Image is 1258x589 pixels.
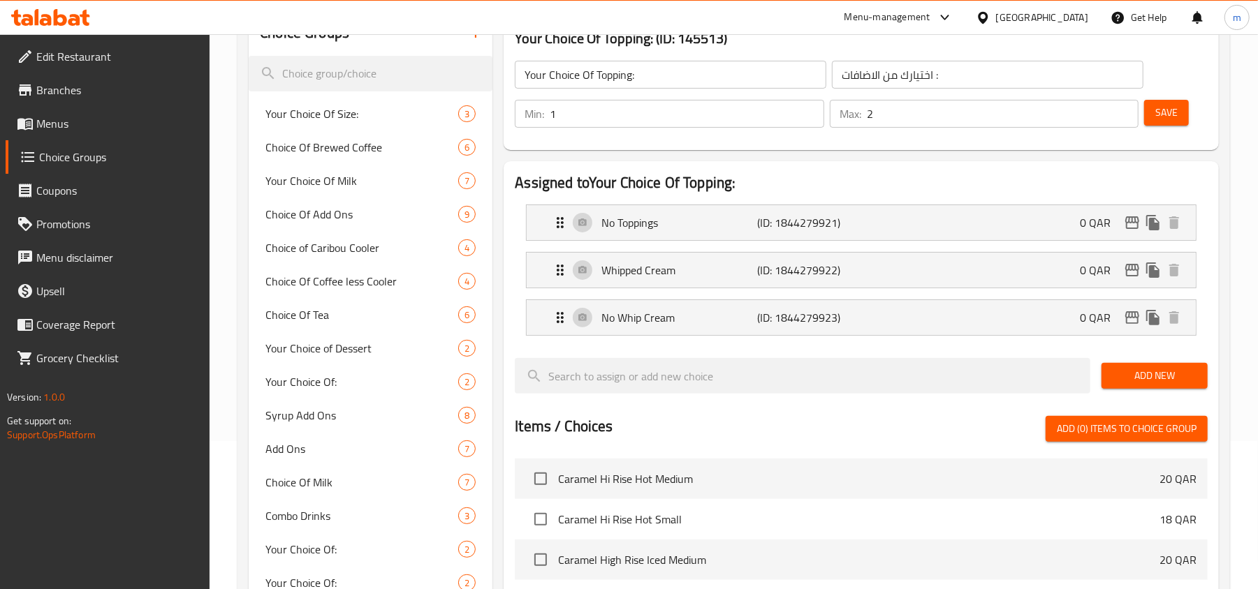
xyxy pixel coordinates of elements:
[1080,262,1122,278] p: 0 QAR
[458,172,476,189] div: Choices
[1102,363,1208,389] button: Add New
[1144,100,1189,126] button: Save
[558,551,1160,568] span: Caramel High Rise Iced Medium
[1122,212,1143,233] button: edit
[6,274,210,308] a: Upsell
[36,350,199,366] span: Grocery Checklist
[459,409,475,422] span: 8
[249,365,492,398] div: Your Choice Of:2
[601,309,757,326] p: No Whip Cream
[249,398,492,432] div: Syrup Add Ons8
[265,239,458,256] span: Choice of Caribou Cooler
[515,294,1208,341] li: Expand
[526,464,555,493] span: Select choice
[249,499,492,532] div: Combo Drinks3
[515,27,1208,50] h3: Your Choice Of Topping: (ID: 145513)
[459,107,475,121] span: 3
[525,105,544,122] p: Min:
[458,474,476,491] div: Choices
[6,308,210,341] a: Coverage Report
[1122,260,1143,281] button: edit
[1143,260,1164,281] button: duplicate
[1113,367,1197,385] span: Add New
[1164,307,1185,328] button: delete
[36,283,199,299] span: Upsell
[459,476,475,489] span: 7
[265,541,458,558] span: Your Choice Of:
[459,442,475,456] span: 7
[459,275,475,288] span: 4
[1160,470,1197,487] p: 20 QAR
[265,172,458,189] span: Your Choice Of Milk
[249,264,492,298] div: Choice Of Coffee less Cooler4
[265,306,458,323] span: Choice Of Tea
[6,140,210,174] a: Choice Groups
[601,214,757,231] p: No Toppings
[249,432,492,465] div: Add Ons7
[458,239,476,256] div: Choices
[1233,10,1241,25] span: m
[527,300,1196,335] div: Expand
[249,331,492,365] div: Your Choice of Dessert2
[7,412,71,430] span: Get support on:
[1164,260,1185,281] button: delete
[249,532,492,566] div: Your Choice Of:2
[758,262,862,278] p: (ID: 1844279922)
[515,199,1208,246] li: Expand
[6,341,210,375] a: Grocery Checklist
[458,306,476,323] div: Choices
[459,375,475,389] span: 2
[1160,551,1197,568] p: 20 QAR
[249,231,492,264] div: Choice of Caribou Cooler4
[265,340,458,357] span: Your Choice of Dessert
[458,105,476,122] div: Choices
[265,139,458,156] span: Choice Of Brewed Coffee
[265,440,458,457] span: Add Ons
[526,505,555,534] span: Select choice
[36,82,199,98] span: Branches
[1143,212,1164,233] button: duplicate
[840,105,861,122] p: Max:
[6,174,210,207] a: Coupons
[36,316,199,333] span: Coverage Report
[265,105,458,122] span: Your Choice Of Size:
[458,340,476,357] div: Choices
[558,511,1160,528] span: Caramel Hi Rise Hot Small
[6,107,210,140] a: Menus
[36,182,199,199] span: Coupons
[458,407,476,424] div: Choices
[558,470,1160,487] span: Caramel Hi Rise Hot Medium
[43,388,65,406] span: 1.0.0
[36,249,199,266] span: Menu disclaimer
[265,474,458,491] span: Choice Of Milk
[1160,511,1197,528] p: 18 QAR
[459,543,475,556] span: 2
[249,97,492,131] div: Your Choice Of Size:3
[36,216,199,232] span: Promotions
[265,373,458,390] span: Your Choice Of:
[515,416,613,437] h2: Items / Choices
[249,56,492,91] input: search
[458,373,476,390] div: Choices
[249,164,492,197] div: Your Choice Of Milk7
[515,358,1090,394] input: search
[459,174,475,188] span: 7
[39,149,199,165] span: Choice Groups
[758,214,862,231] p: (ID: 1844279921)
[459,509,475,523] span: 3
[459,308,475,322] span: 6
[6,73,210,107] a: Branches
[515,246,1208,294] li: Expand
[36,115,199,132] span: Menus
[1164,212,1185,233] button: delete
[249,131,492,164] div: Choice Of Brewed Coffee6
[1122,307,1143,328] button: edit
[527,205,1196,240] div: Expand
[459,141,475,154] span: 6
[459,208,475,221] span: 9
[515,172,1208,193] h2: Assigned to Your Choice Of Topping:
[36,48,199,65] span: Edit Restaurant
[526,545,555,574] span: Select choice
[458,139,476,156] div: Choices
[249,465,492,499] div: Choice Of Milk7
